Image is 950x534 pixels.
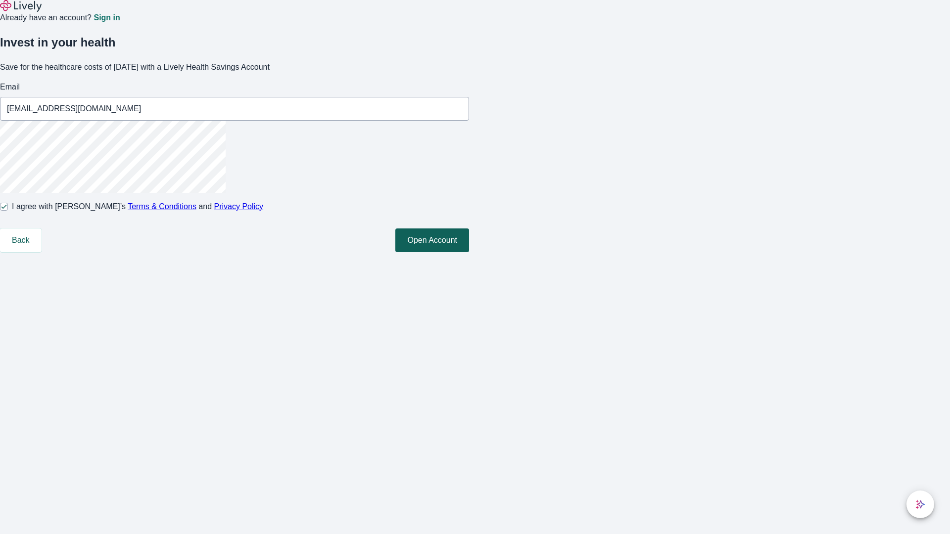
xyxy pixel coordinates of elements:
button: Open Account [395,228,469,252]
span: I agree with [PERSON_NAME]’s and [12,201,263,213]
button: chat [906,490,934,518]
a: Privacy Policy [214,202,264,211]
a: Terms & Conditions [128,202,196,211]
svg: Lively AI Assistant [915,499,925,509]
a: Sign in [94,14,120,22]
